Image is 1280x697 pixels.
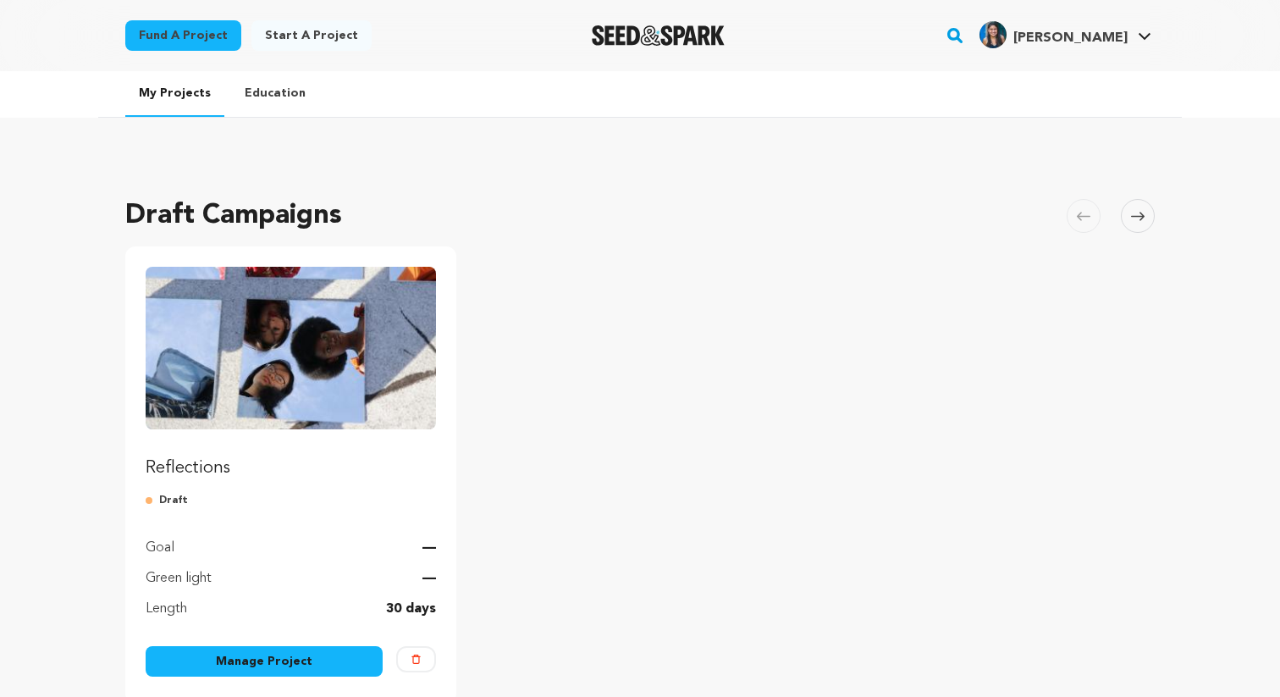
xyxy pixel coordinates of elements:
a: Manage Project [146,646,383,677]
a: Fund Reflections [146,267,436,480]
img: Seed&Spark Logo Dark Mode [592,25,725,46]
a: Seed&Spark Homepage [592,25,725,46]
p: Reflections [146,456,436,480]
div: Daniella B.'s Profile [979,21,1128,48]
p: 30 days [386,599,436,619]
p: — [422,568,436,589]
a: Education [231,71,319,115]
span: [PERSON_NAME] [1013,31,1128,45]
p: Length [146,599,187,619]
a: Fund a project [125,20,241,51]
a: Start a project [251,20,372,51]
span: Daniella B.'s Profile [976,18,1155,53]
img: 694b4d292aee9ec5.jpg [979,21,1007,48]
p: Draft [146,494,436,507]
img: submitted-for-review.svg [146,494,159,507]
p: — [422,538,436,558]
a: My Projects [125,71,224,117]
p: Green light [146,568,212,589]
img: trash-empty.svg [411,655,421,664]
a: Daniella B.'s Profile [976,18,1155,48]
p: Goal [146,538,174,558]
h2: Draft Campaigns [125,196,342,236]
